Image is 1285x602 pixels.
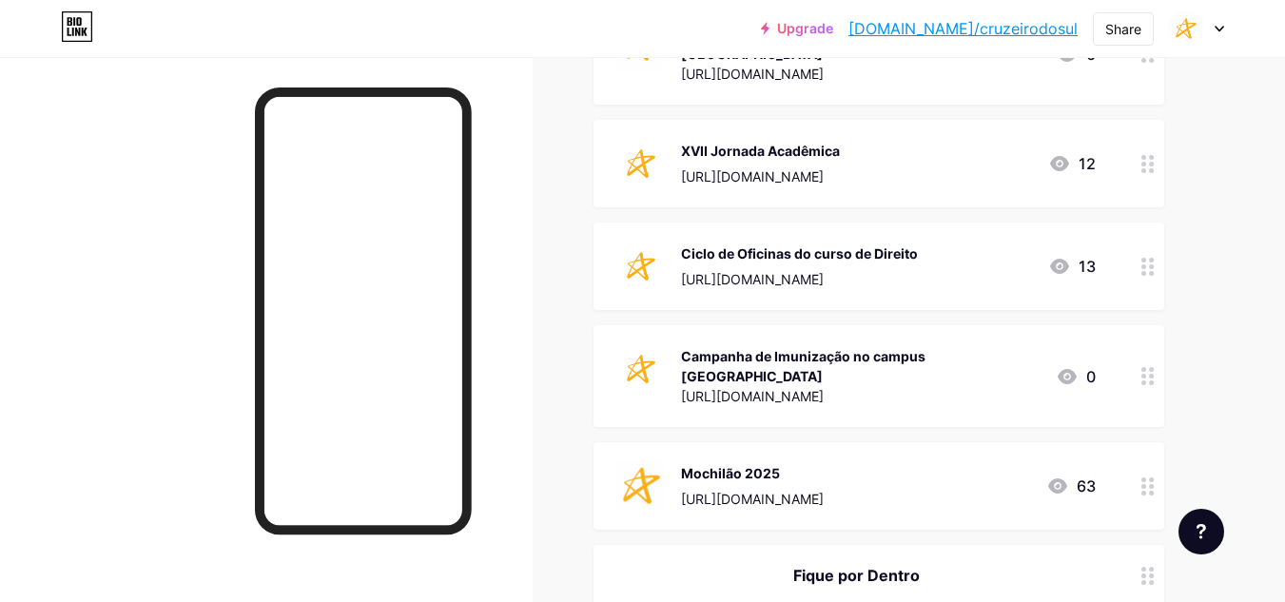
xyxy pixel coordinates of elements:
div: 0 [1056,365,1096,388]
img: Mochilão 2025 [616,461,666,511]
img: cruzeirodosul [1168,10,1204,47]
div: XVII Jornada Acadêmica [681,141,840,161]
div: Mochilão 2025 [681,463,824,483]
div: [URL][DOMAIN_NAME] [681,489,824,509]
div: Ciclo de Oficinas do curso de Direito [681,243,918,263]
div: Share [1105,19,1141,39]
div: Fique por Dentro [616,564,1096,587]
img: XVII Jornada Acadêmica [616,139,666,188]
a: [DOMAIN_NAME]/cruzeirodosul [848,17,1078,40]
div: [URL][DOMAIN_NAME] [681,64,1041,84]
div: 13 [1048,255,1096,278]
div: [URL][DOMAIN_NAME] [681,386,1041,406]
img: Campanha de Imunização no campus Anália Franco [616,344,666,394]
div: Campanha de Imunização no campus [GEOGRAPHIC_DATA] [681,346,1041,386]
a: Upgrade [761,21,833,36]
div: 12 [1048,152,1096,175]
div: [URL][DOMAIN_NAME] [681,269,918,289]
img: Ciclo de Oficinas do curso de Direito [616,242,666,291]
div: [URL][DOMAIN_NAME] [681,166,840,186]
div: 63 [1046,475,1096,497]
